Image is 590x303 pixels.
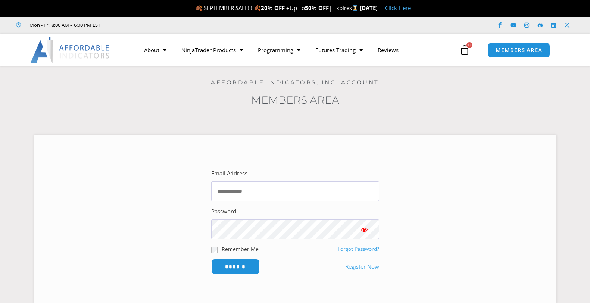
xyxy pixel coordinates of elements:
label: Email Address [211,168,247,179]
nav: Menu [137,41,458,59]
label: Password [211,206,236,217]
img: ⌛ [352,5,358,11]
a: Reviews [370,41,406,59]
span: 0 [466,42,472,48]
a: Register Now [345,262,379,272]
label: Remember Me [222,245,259,253]
img: LogoAI | Affordable Indicators – NinjaTrader [30,37,110,63]
a: 0 [448,39,481,61]
iframe: Customer reviews powered by Trustpilot [111,21,223,29]
strong: 50% OFF [305,4,329,12]
a: MEMBERS AREA [488,43,550,58]
a: Affordable Indicators, Inc. Account [211,79,379,86]
strong: 20% OFF + [261,4,290,12]
a: Programming [250,41,308,59]
span: MEMBERS AREA [496,47,542,53]
a: About [137,41,174,59]
a: Forgot Password? [338,246,379,252]
button: Show password [349,219,379,239]
a: NinjaTrader Products [174,41,250,59]
a: Click Here [385,4,411,12]
a: Futures Trading [308,41,370,59]
span: Mon - Fri: 8:00 AM – 6:00 PM EST [28,21,100,29]
strong: [DATE] [360,4,378,12]
span: 🍂 SEPTEMBER SALE!!! 🍂 Up To | Expires [195,4,360,12]
a: Members Area [251,94,339,106]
